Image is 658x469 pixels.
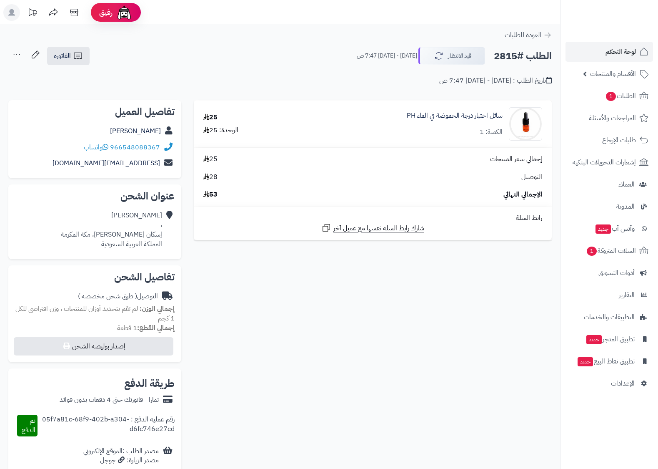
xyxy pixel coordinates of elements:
[321,223,424,233] a: شارك رابط السلة نفسها مع عميل آخر
[565,329,653,349] a: تطبيق المتجرجديد
[565,351,653,371] a: تطبيق نقاط البيعجديد
[578,357,593,366] span: جديد
[494,48,552,65] h2: الطلب #2815
[605,90,636,102] span: الطلبات
[203,113,218,122] div: 25
[573,156,636,168] span: إشعارات التحويلات البنكية
[490,154,542,164] span: إجمالي سعر المنتجات
[197,213,548,223] div: رابط السلة
[585,333,635,345] span: تطبيق المتجر
[47,47,90,65] a: الفاتورة
[565,42,653,62] a: لوحة التحكم
[505,30,552,40] a: العودة للطلبات
[565,197,653,217] a: المدونة
[565,219,653,239] a: وآتس آبجديد
[505,30,541,40] span: العودة للطلبات
[619,289,635,301] span: التقارير
[14,337,173,356] button: إصدار بوليصة الشحن
[203,154,218,164] span: 25
[83,456,159,465] div: مصدر الزيارة: جوجل
[439,76,552,86] div: تاريخ الطلب : [DATE] - [DATE] 7:47 ص
[565,373,653,393] a: الإعدادات
[78,292,158,301] div: التوصيل
[598,267,635,279] span: أدوات التسويق
[584,311,635,323] span: التطبيقات والخدمات
[565,241,653,261] a: السلات المتروكة1
[137,323,175,333] strong: إجمالي القطع:
[124,378,175,388] h2: طريقة الدفع
[586,245,636,257] span: السلات المتروكة
[61,211,162,249] div: [PERSON_NAME] ، إسكان [PERSON_NAME]، مكة المكرمة المملكة العربية السعودية
[509,107,542,141] img: 1009333-90x90.jpg
[15,191,175,201] h2: عنوان الشحن
[110,142,160,152] a: 966548088367
[53,158,160,168] a: [EMAIL_ADDRESS][DOMAIN_NAME]
[15,304,175,323] span: لم تقم بتحديد أوزان للمنتجات ، وزن افتراضي للكل 1 كجم
[577,356,635,367] span: تطبيق نقاط البيع
[586,335,602,344] span: جديد
[203,190,218,199] span: 53
[590,68,636,80] span: الأقسام والمنتجات
[565,263,653,283] a: أدوات التسويق
[22,4,43,23] a: تحديثات المنصة
[83,446,159,466] div: مصدر الطلب :الموقع الإلكتروني
[140,304,175,314] strong: إجمالي الوزن:
[565,307,653,327] a: التطبيقات والخدمات
[565,152,653,172] a: إشعارات التحويلات البنكية
[503,190,542,199] span: الإجمالي النهائي
[565,108,653,128] a: المراجعات والأسئلة
[418,47,485,65] button: قيد الانتظار
[116,4,133,21] img: ai-face.png
[611,378,635,389] span: الإعدادات
[78,291,137,301] span: ( طرق شحن مخصصة )
[595,223,635,234] span: وآتس آب
[99,8,113,18] span: رفيق
[333,224,424,233] span: شارك رابط السلة نفسها مع عميل آخر
[480,127,503,137] div: الكمية: 1
[589,112,636,124] span: المراجعات والأسئلة
[203,126,238,135] div: الوحدة: 25
[595,224,611,234] span: جديد
[521,172,542,182] span: التوصيل
[357,52,417,60] small: [DATE] - [DATE] 7:47 ص
[565,130,653,150] a: طلبات الإرجاع
[565,174,653,194] a: العملاء
[22,416,35,435] span: تم الدفع
[110,126,161,136] a: [PERSON_NAME]
[606,92,616,101] span: 1
[601,21,650,38] img: logo-2.png
[203,172,218,182] span: 28
[565,285,653,305] a: التقارير
[616,201,635,212] span: المدونة
[587,247,597,256] span: 1
[84,142,108,152] a: واتساب
[15,272,175,282] h2: تفاصيل الشحن
[602,134,636,146] span: طلبات الإرجاع
[60,395,159,405] div: تمارا - فاتورتك حتى 4 دفعات بدون فوائد
[565,86,653,106] a: الطلبات1
[407,111,503,121] a: سائل اختبار درجة الحموضة في الماء PH
[117,323,175,333] small: 1 قطعة
[38,415,174,436] div: رقم عملية الدفع : 05f7a81c-68f9-402b-a304-d6fc746e27cd
[618,179,635,190] span: العملاء
[605,46,636,58] span: لوحة التحكم
[15,107,175,117] h2: تفاصيل العميل
[54,51,71,61] span: الفاتورة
